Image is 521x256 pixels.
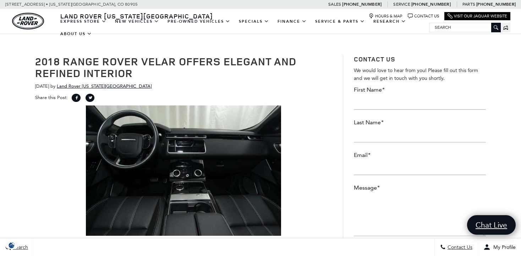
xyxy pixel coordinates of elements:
[328,2,341,7] span: Sales
[478,238,521,256] button: Open user profile menu
[60,12,213,20] span: Land Rover [US_STATE][GEOGRAPHIC_DATA]
[57,83,152,89] a: Land Rover [US_STATE][GEOGRAPHIC_DATA]
[354,86,385,94] label: First Name
[35,83,49,89] span: [DATE]
[354,151,371,159] label: Email
[56,15,111,28] a: EXPRESS STORE
[12,13,44,29] img: Land Rover
[273,15,311,28] a: Finance
[472,220,511,230] span: Chat Live
[86,105,281,236] img: 2018 Range Rover Velar has a luxury interior
[408,13,439,19] a: Contact Us
[354,184,380,192] label: Message
[4,241,20,249] section: Click to Open Cookie Consent Modal
[476,1,516,7] a: [PHONE_NUMBER]
[35,55,332,79] h1: 2018 Range Rover Velar Offers Elegant and Refined Interior
[369,15,410,28] a: Research
[35,94,332,105] div: Share this Post:
[369,13,402,19] a: Hours & Map
[163,15,235,28] a: Pre-Owned Vehicles
[311,15,369,28] a: Service & Parts
[235,15,273,28] a: Specials
[429,23,500,32] input: Search
[490,244,516,250] span: My Profile
[411,1,451,7] a: [PHONE_NUMBER]
[467,215,516,235] a: Chat Live
[5,2,138,7] a: [STREET_ADDRESS] • [US_STATE][GEOGRAPHIC_DATA], CO 80905
[446,244,472,250] span: Contact Us
[448,13,507,19] a: Visit Our Jaguar Website
[56,12,217,20] a: Land Rover [US_STATE][GEOGRAPHIC_DATA]
[111,15,163,28] a: New Vehicles
[4,241,20,249] img: Opt-Out Icon
[50,83,55,89] span: by
[12,13,44,29] a: land-rover
[56,15,429,40] nav: Main Navigation
[393,2,410,7] span: Service
[462,2,475,7] span: Parts
[56,28,96,40] a: About Us
[342,1,382,7] a: [PHONE_NUMBER]
[354,67,478,81] span: We would love to hear from you! Please fill out this form and we will get in touch with you shortly.
[354,55,486,63] h3: Contact Us
[354,119,384,126] label: Last Name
